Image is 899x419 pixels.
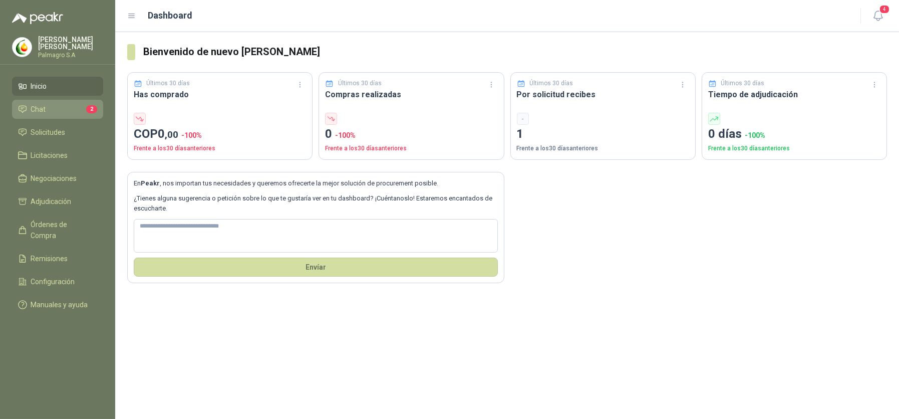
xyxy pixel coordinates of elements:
span: 2 [86,105,97,113]
span: Órdenes de Compra [31,219,94,241]
a: Inicio [12,77,103,96]
a: Negociaciones [12,169,103,188]
p: Últimos 30 días [721,79,764,88]
p: Frente a los 30 días anteriores [708,144,880,153]
a: Configuración [12,272,103,291]
h1: Dashboard [148,9,193,23]
p: 0 días [708,125,880,144]
span: -100 % [335,131,356,139]
span: Inicio [31,81,47,92]
p: ¿Tienes alguna sugerencia o petición sobre lo que te gustaría ver en tu dashboard? ¡Cuéntanoslo! ... [134,193,498,214]
p: Frente a los 30 días anteriores [134,144,306,153]
span: Configuración [31,276,75,287]
p: 0 [325,125,497,144]
span: ,00 [165,129,178,140]
p: En , nos importan tus necesidades y queremos ofrecerte la mejor solución de procurement posible. [134,178,498,188]
span: Solicitudes [31,127,66,138]
p: 1 [517,125,689,144]
p: Últimos 30 días [338,79,382,88]
img: Company Logo [13,38,32,57]
p: Últimos 30 días [529,79,573,88]
p: [PERSON_NAME] [PERSON_NAME] [38,36,103,50]
p: COP [134,125,306,144]
h3: Compras realizadas [325,88,497,101]
p: Frente a los 30 días anteriores [517,144,689,153]
span: Licitaciones [31,150,68,161]
p: Últimos 30 días [147,79,190,88]
a: Manuales y ayuda [12,295,103,314]
a: Chat2 [12,100,103,119]
p: Frente a los 30 días anteriores [325,144,497,153]
h3: Tiempo de adjudicación [708,88,880,101]
a: Adjudicación [12,192,103,211]
h3: Bienvenido de nuevo [PERSON_NAME] [143,44,887,60]
b: Peakr [141,179,160,187]
div: - [517,113,529,125]
span: -100 % [181,131,202,139]
span: 4 [879,5,890,14]
span: Adjudicación [31,196,72,207]
a: Licitaciones [12,146,103,165]
span: Manuales y ayuda [31,299,88,310]
a: Remisiones [12,249,103,268]
button: 4 [869,7,887,25]
span: 0 [158,127,178,141]
button: Envíar [134,258,498,277]
a: Solicitudes [12,123,103,142]
span: Negociaciones [31,173,77,184]
img: Logo peakr [12,12,63,24]
p: Palmagro S.A [38,52,103,58]
h3: Por solicitud recibes [517,88,689,101]
span: Chat [31,104,46,115]
span: -100 % [745,131,765,139]
a: Órdenes de Compra [12,215,103,245]
span: Remisiones [31,253,68,264]
h3: Has comprado [134,88,306,101]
